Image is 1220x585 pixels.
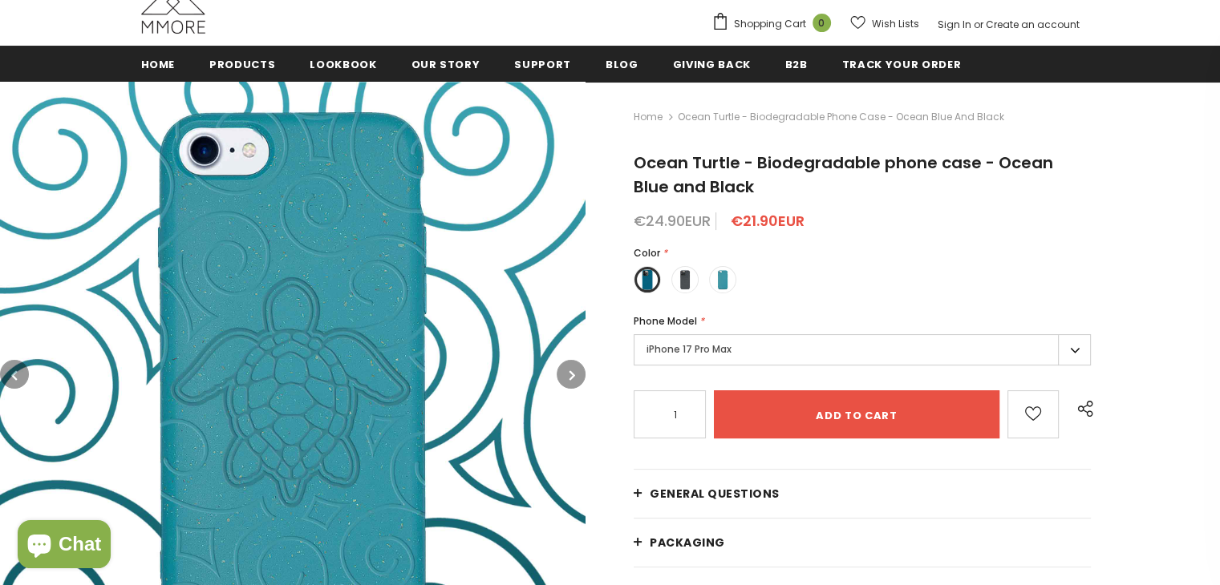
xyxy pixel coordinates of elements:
[986,18,1080,31] a: Create an account
[785,46,808,82] a: B2B
[734,16,806,32] span: Shopping Cart
[650,535,725,551] span: PACKAGING
[634,518,1091,567] a: PACKAGING
[842,46,961,82] a: Track your order
[634,470,1091,518] a: General Questions
[650,486,780,502] span: General Questions
[411,46,480,82] a: Our Story
[411,57,480,72] span: Our Story
[634,151,1053,198] span: Ocean Turtle - Biodegradable phone case - Ocean Blue and Black
[514,46,571,82] a: support
[673,46,751,82] a: Giving back
[813,14,831,32] span: 0
[310,57,376,72] span: Lookbook
[310,46,376,82] a: Lookbook
[634,211,711,231] span: €24.90EUR
[634,107,663,127] a: Home
[678,107,1004,127] span: Ocean Turtle - Biodegradable phone case - Ocean Blue and Black
[974,18,983,31] span: or
[209,46,275,82] a: Products
[606,46,638,82] a: Blog
[514,57,571,72] span: support
[785,57,808,72] span: B2B
[209,57,275,72] span: Products
[850,10,919,38] a: Wish Lists
[141,46,176,82] a: Home
[938,18,971,31] a: Sign In
[842,57,961,72] span: Track your order
[634,314,697,328] span: Phone Model
[13,520,116,572] inbox-online-store-chat: Shopify online store chat
[634,246,660,260] span: Color
[714,390,999,438] input: Add to cart
[731,211,805,231] span: €21.90EUR
[872,16,919,32] span: Wish Lists
[634,334,1091,365] label: iPhone 17 Pro Max
[673,57,751,72] span: Giving back
[711,12,839,36] a: Shopping Cart 0
[606,57,638,72] span: Blog
[141,57,176,72] span: Home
